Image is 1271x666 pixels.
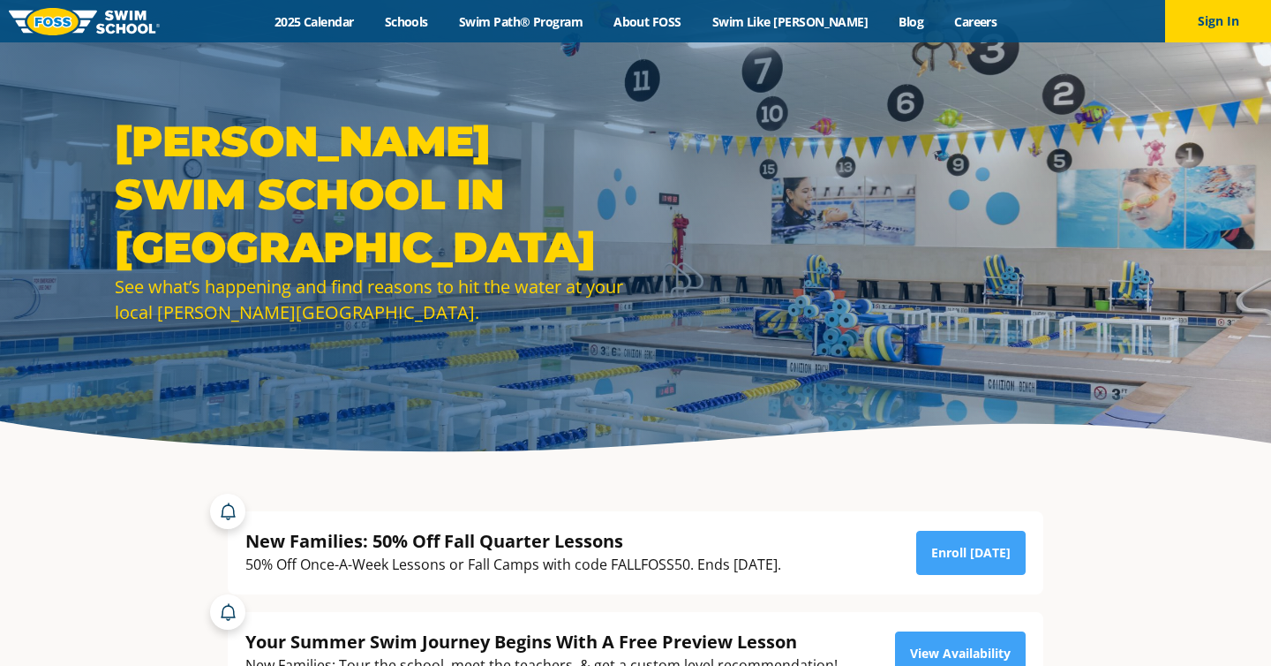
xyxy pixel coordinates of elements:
a: 2025 Calendar [259,13,369,30]
div: New Families: 50% Off Fall Quarter Lessons [245,529,781,553]
a: Swim Like [PERSON_NAME] [696,13,884,30]
a: Swim Path® Program [443,13,598,30]
a: Careers [939,13,1012,30]
div: See what’s happening and find reasons to hit the water at your local [PERSON_NAME][GEOGRAPHIC_DATA]. [115,274,627,325]
h1: [PERSON_NAME] Swim School in [GEOGRAPHIC_DATA] [115,115,627,274]
a: Schools [369,13,443,30]
a: About FOSS [598,13,697,30]
a: Blog [884,13,939,30]
div: Your Summer Swim Journey Begins With A Free Preview Lesson [245,630,838,654]
img: FOSS Swim School Logo [9,8,160,35]
a: Enroll [DATE] [916,531,1026,575]
div: 50% Off Once-A-Week Lessons or Fall Camps with code FALLFOSS50. Ends [DATE]. [245,553,781,577]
